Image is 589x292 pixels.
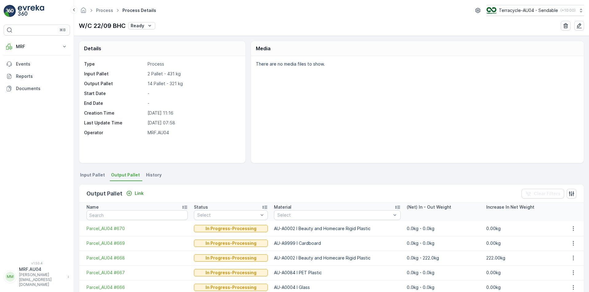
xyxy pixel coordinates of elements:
p: In Progress-Processing [206,226,256,232]
p: In Progress-Processing [206,255,256,261]
button: In Progress-Processing [194,254,268,262]
p: MRF [16,44,58,50]
button: Terracycle-AU04 - Sendable(+10:00) [487,5,584,16]
a: Reports [4,70,70,82]
p: Input Pallet [84,71,145,77]
p: 0.00kg [486,240,559,246]
p: [DATE] 11:16 [148,110,239,116]
span: Output Pallet [111,172,140,178]
p: ( +10:00 ) [560,8,576,13]
p: Select [277,212,391,218]
span: v 1.50.4 [4,261,70,265]
p: AU-A9999 I Cardboard [274,240,401,246]
p: Start Date [84,90,145,97]
p: End Date [84,100,145,106]
p: Documents [16,85,67,92]
p: Terracycle-AU04 - Sendable [499,7,558,13]
p: 14 Pallet - 321 kg [148,81,239,87]
p: AU-A0004 I Glass [274,284,401,290]
button: In Progress-Processing [194,240,268,247]
span: History [146,172,162,178]
p: ⌘B [60,28,66,32]
p: Last Update Time [84,120,145,126]
a: Homepage [80,9,87,14]
p: Status [194,204,208,210]
input: Search [87,210,188,220]
p: Media [256,45,271,52]
p: Details [84,45,101,52]
a: Documents [4,82,70,95]
p: (Net) In - Out Weight [407,204,451,210]
p: There are no media files to show. [256,61,577,67]
p: AU-A0002 I Beauty and Homecare Rigid Plastic [274,226,401,232]
p: In Progress-Processing [206,270,256,276]
a: Events [4,58,70,70]
span: Input Pallet [80,172,105,178]
button: Clear Filters [522,189,564,199]
p: - [148,100,239,106]
button: In Progress-Processing [194,269,268,276]
p: MRF.AU04 [148,130,239,136]
p: 0.00kg [486,284,559,290]
p: Name [87,204,99,210]
button: Ready [128,22,155,29]
p: Type [84,61,145,67]
button: MRF [4,40,70,53]
p: Process [148,61,239,67]
p: [PERSON_NAME][EMAIL_ADDRESS][DOMAIN_NAME] [19,272,64,287]
a: Parcel_AU04 #669 [87,240,188,246]
p: - [148,90,239,97]
p: Increase In Net Weight [486,204,534,210]
img: terracycle_logo.png [487,7,496,14]
p: Link [135,190,144,196]
a: Process [96,8,113,13]
p: 0.0kg - 222.0kg [407,255,480,261]
p: 222.00kg [486,255,559,261]
p: Clear Filters [534,191,560,197]
p: 2 Pallet - 431 kg [148,71,239,77]
p: AU-A0002 I Beauty and Homecare Rigid Plastic [274,255,401,261]
p: In Progress-Processing [206,240,256,246]
p: Material [274,204,291,210]
p: Output Pallet [87,189,122,198]
p: 0.0kg - 0.0kg [407,240,480,246]
p: W/C 22/09 BHC [79,21,126,30]
button: In Progress-Processing [194,225,268,232]
a: Parcel_AU04 #668 [87,255,188,261]
img: logo [4,5,16,17]
p: In Progress-Processing [206,284,256,290]
img: logo_light-DOdMpM7g.png [18,5,44,17]
button: In Progress-Processing [194,284,268,291]
span: Process Details [121,7,157,13]
a: Parcel_AU04 #670 [87,226,188,232]
p: 0.0kg - 0.0kg [407,270,480,276]
p: Creation Time [84,110,145,116]
p: Operator [84,130,145,136]
p: Output Pallet [84,81,145,87]
p: MRF.AU04 [19,266,64,272]
p: Reports [16,73,67,79]
p: 0.0kg - 0.0kg [407,226,480,232]
button: MMMRF.AU04[PERSON_NAME][EMAIL_ADDRESS][DOMAIN_NAME] [4,266,70,287]
p: AU-A0084 I PET Plastic [274,270,401,276]
p: [DATE] 07:58 [148,120,239,126]
div: MM [5,272,15,282]
p: 0.0kg - 0.0kg [407,284,480,290]
p: Select [197,212,258,218]
a: Parcel_AU04 #667 [87,270,188,276]
p: Ready [131,23,144,29]
a: Parcel_AU04 #666 [87,284,188,290]
button: Link [124,190,146,197]
p: 0.00kg [486,226,559,232]
p: Events [16,61,67,67]
p: 0.00kg [486,270,559,276]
